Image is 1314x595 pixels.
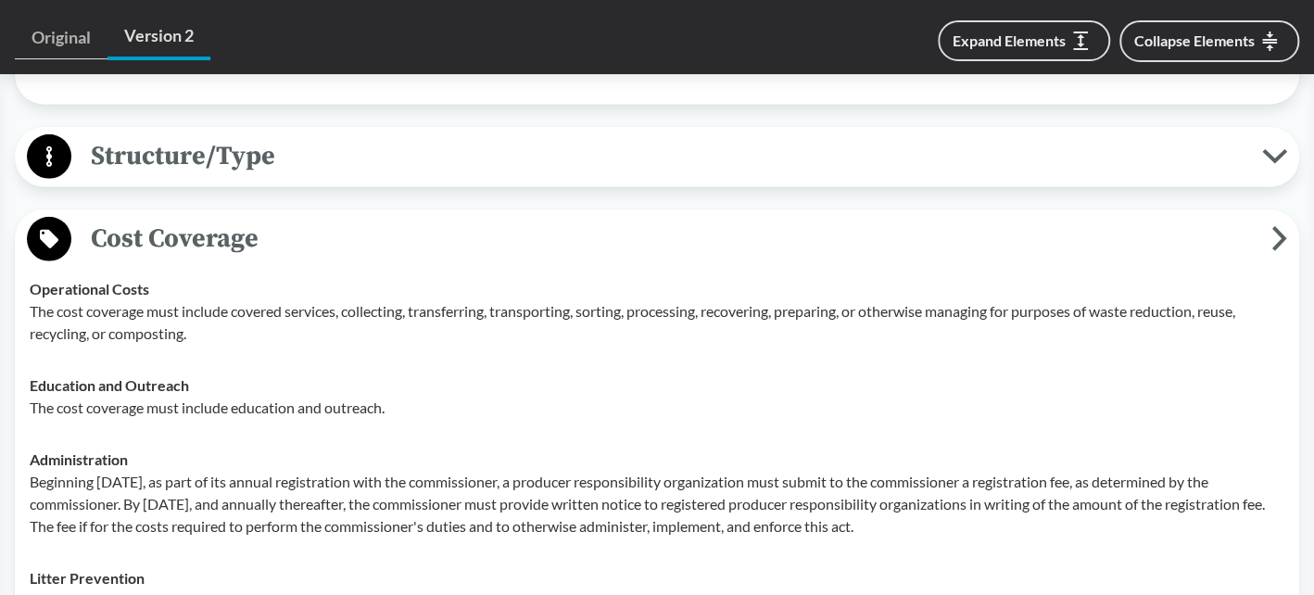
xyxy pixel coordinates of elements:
[15,17,107,59] a: Original
[30,300,1284,345] p: The cost coverage must include covered services, collecting, transferring, transporting, sorting,...
[30,397,1284,419] p: The cost coverage must include education and outreach.
[30,450,128,468] strong: Administration
[30,376,189,394] strong: Education and Outreach
[938,20,1110,61] button: Expand Elements
[71,218,1271,260] span: Cost Coverage
[1119,20,1299,62] button: Collapse Elements
[30,569,145,587] strong: Litter Prevention
[30,471,1284,538] p: Beginning [DATE], as part of its annual registration with the commissioner, a producer responsibi...
[71,135,1262,177] span: Structure/Type
[21,216,1293,263] button: Cost Coverage
[30,280,149,297] strong: Operational Costs
[21,133,1293,181] button: Structure/Type
[107,15,210,60] a: Version 2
